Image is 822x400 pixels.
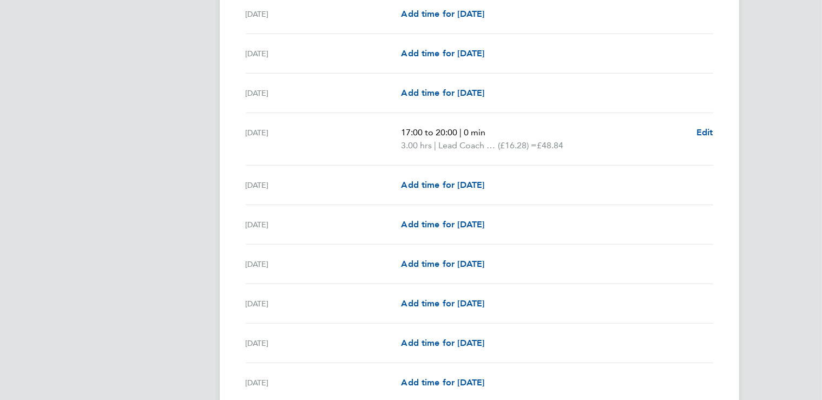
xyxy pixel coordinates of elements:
span: Add time for [DATE] [401,8,484,18]
span: 3.00 hrs [401,140,432,150]
span: 17:00 to 20:00 [401,127,457,137]
a: Add time for [DATE] [401,257,484,270]
div: [DATE] [246,257,402,270]
div: [DATE] [246,376,402,389]
a: Add time for [DATE] [401,218,484,231]
a: Add time for [DATE] [401,86,484,99]
span: £48.84 [537,140,563,150]
span: Add time for [DATE] [401,298,484,308]
a: Add time for [DATE] [401,178,484,191]
span: Add time for [DATE] [401,48,484,58]
span: Add time for [DATE] [401,337,484,347]
div: [DATE] [246,7,402,20]
span: Add time for [DATE] [401,377,484,387]
div: [DATE] [246,336,402,349]
span: Edit [696,127,713,137]
span: | [459,127,462,137]
span: Add time for [DATE] [401,258,484,268]
span: 0 min [464,127,485,137]
span: Add time for [DATE] [401,87,484,97]
div: [DATE] [246,86,402,99]
a: Edit [696,126,713,139]
span: (£16.28) = [498,140,537,150]
div: [DATE] [246,47,402,60]
a: Add time for [DATE] [401,47,484,60]
div: [DATE] [246,126,402,152]
span: Lead Coach Rate [438,139,498,152]
span: Add time for [DATE] [401,179,484,189]
a: Add time for [DATE] [401,7,484,20]
div: [DATE] [246,297,402,310]
span: Add time for [DATE] [401,219,484,229]
a: Add time for [DATE] [401,376,484,389]
div: [DATE] [246,218,402,231]
a: Add time for [DATE] [401,297,484,310]
span: | [434,140,436,150]
a: Add time for [DATE] [401,336,484,349]
div: [DATE] [246,178,402,191]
